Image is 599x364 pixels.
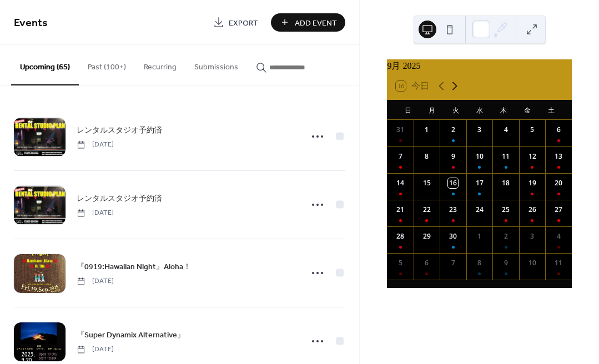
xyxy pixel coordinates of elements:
[448,258,458,268] div: 7
[448,151,458,161] div: 9
[422,125,432,135] div: 1
[527,205,537,215] div: 26
[79,45,135,84] button: Past (100+)
[77,330,185,341] span: 『Super Dynamix Alternative』
[395,178,405,188] div: 14
[422,205,432,215] div: 22
[501,231,511,241] div: 2
[77,193,162,205] span: レンタルスタジオ予約済
[553,178,563,188] div: 20
[14,12,48,34] span: Events
[77,260,191,273] a: 『0919:Hawaiian Night』Aloha！
[475,258,485,268] div: 8
[422,151,432,161] div: 8
[420,100,444,120] div: 月
[539,100,563,120] div: 土
[527,231,537,241] div: 3
[135,45,185,84] button: Recurring
[396,100,420,120] div: 日
[395,151,405,161] div: 7
[475,231,485,241] div: 1
[229,17,258,29] span: Export
[395,258,405,268] div: 5
[448,205,458,215] div: 23
[444,100,467,120] div: 火
[77,328,185,341] a: 『Super Dynamix Alternative』
[295,17,337,29] span: Add Event
[475,125,485,135] div: 3
[527,151,537,161] div: 12
[448,178,458,188] div: 16
[501,178,511,188] div: 18
[553,205,563,215] div: 27
[395,205,405,215] div: 21
[271,13,345,32] button: Add Event
[205,13,266,32] a: Export
[515,100,539,120] div: 金
[448,231,458,241] div: 30
[553,258,563,268] div: 11
[77,125,162,136] span: レンタルスタジオ予約済
[448,125,458,135] div: 2
[491,100,515,120] div: 木
[77,124,162,136] a: レンタルスタジオ予約済
[11,45,79,85] button: Upcoming (65)
[527,178,537,188] div: 19
[77,140,114,150] span: [DATE]
[422,231,432,241] div: 29
[77,276,114,286] span: [DATE]
[77,345,114,355] span: [DATE]
[422,178,432,188] div: 15
[527,125,537,135] div: 5
[553,151,563,161] div: 13
[501,205,511,215] div: 25
[77,261,191,273] span: 『0919:Hawaiian Night』Aloha！
[501,258,511,268] div: 9
[77,192,162,205] a: レンタルスタジオ予約済
[395,125,405,135] div: 31
[475,205,485,215] div: 24
[422,258,432,268] div: 6
[553,231,563,241] div: 4
[527,258,537,268] div: 10
[395,231,405,241] div: 28
[475,178,485,188] div: 17
[501,125,511,135] div: 4
[553,125,563,135] div: 6
[77,208,114,218] span: [DATE]
[387,59,572,73] div: 9月 2025
[475,151,485,161] div: 10
[501,151,511,161] div: 11
[467,100,491,120] div: 水
[185,45,247,84] button: Submissions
